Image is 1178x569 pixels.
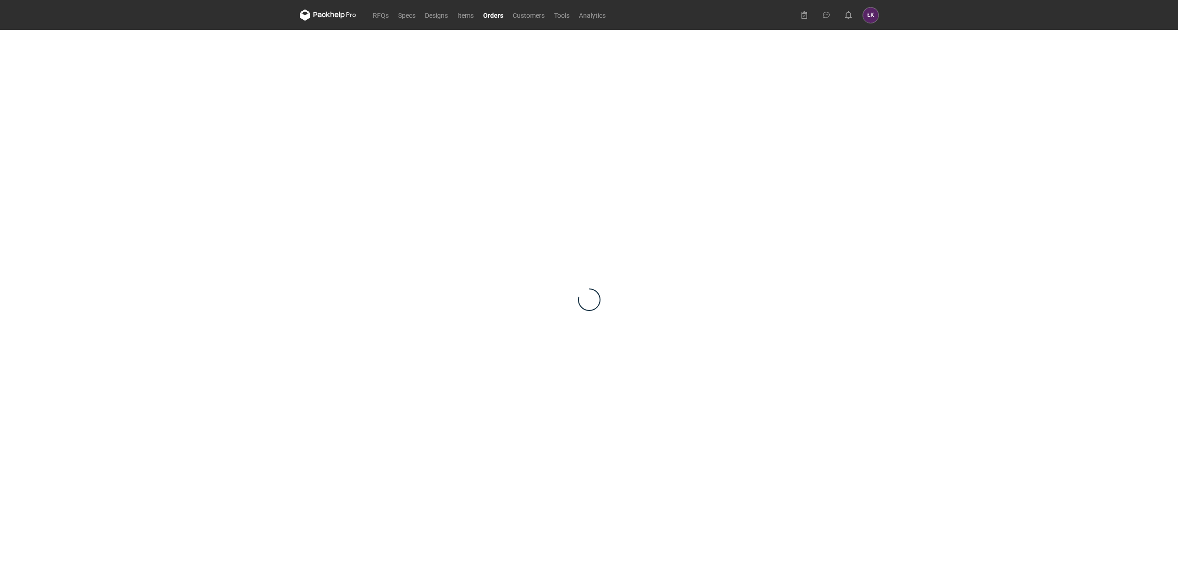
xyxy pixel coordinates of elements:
[863,8,878,23] button: ŁK
[393,9,420,21] a: Specs
[549,9,574,21] a: Tools
[478,9,508,21] a: Orders
[420,9,453,21] a: Designs
[508,9,549,21] a: Customers
[453,9,478,21] a: Items
[368,9,393,21] a: RFQs
[574,9,610,21] a: Analytics
[863,8,878,23] div: Łukasz Kowalski
[300,9,356,21] svg: Packhelp Pro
